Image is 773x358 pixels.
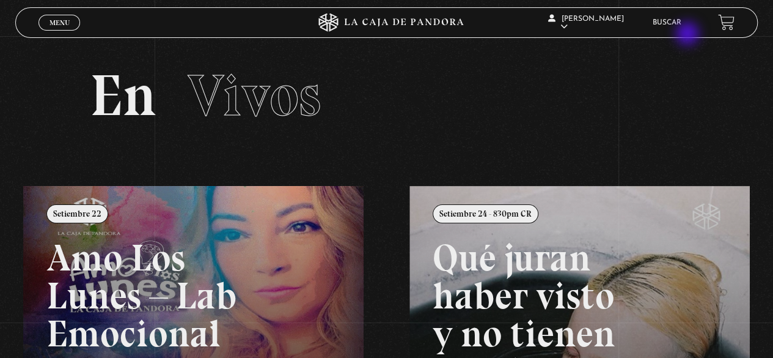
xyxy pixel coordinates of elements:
[49,19,70,26] span: Menu
[548,15,624,31] span: [PERSON_NAME]
[718,14,735,31] a: View your shopping cart
[90,67,684,125] h2: En
[188,61,321,130] span: Vivos
[45,29,74,37] span: Cerrar
[653,19,681,26] a: Buscar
